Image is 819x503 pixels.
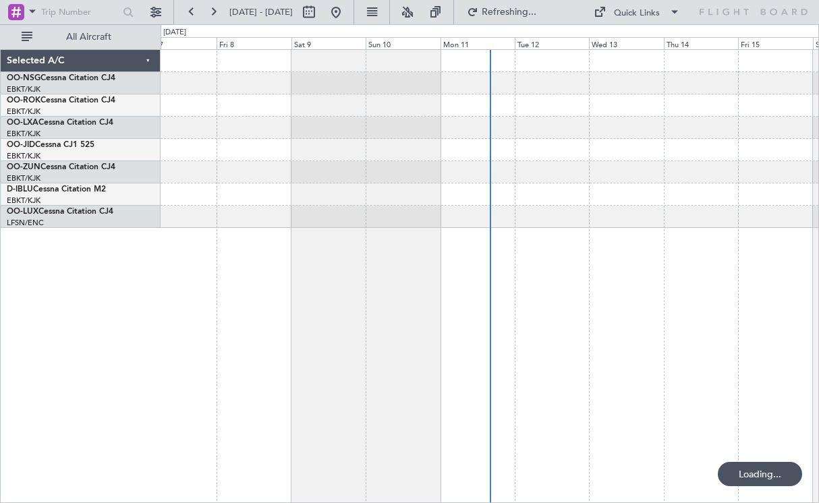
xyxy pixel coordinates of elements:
[587,1,687,23] button: Quick Links
[366,37,440,49] div: Sun 10
[7,185,106,194] a: D-IBLUCessna Citation M2
[7,129,40,139] a: EBKT/KJK
[217,37,291,49] div: Fri 8
[614,7,660,20] div: Quick Links
[441,37,515,49] div: Mon 11
[738,37,812,49] div: Fri 15
[7,185,33,194] span: D-IBLU
[461,1,542,23] button: Refreshing...
[7,208,113,216] a: OO-LUXCessna Citation CJ4
[7,208,38,216] span: OO-LUX
[7,107,40,117] a: EBKT/KJK
[7,163,40,171] span: OO-ZUN
[229,6,293,18] span: [DATE] - [DATE]
[718,462,802,486] div: Loading...
[35,32,142,42] span: All Aircraft
[15,26,146,48] button: All Aircraft
[7,141,94,149] a: OO-JIDCessna CJ1 525
[142,37,217,49] div: Thu 7
[7,74,40,82] span: OO-NSG
[515,37,589,49] div: Tue 12
[7,96,40,105] span: OO-ROK
[7,163,115,171] a: OO-ZUNCessna Citation CJ4
[163,27,186,38] div: [DATE]
[7,119,113,127] a: OO-LXACessna Citation CJ4
[7,173,40,183] a: EBKT/KJK
[7,141,35,149] span: OO-JID
[7,74,115,82] a: OO-NSGCessna Citation CJ4
[7,119,38,127] span: OO-LXA
[7,196,40,206] a: EBKT/KJK
[7,218,44,228] a: LFSN/ENC
[41,2,119,22] input: Trip Number
[7,151,40,161] a: EBKT/KJK
[291,37,366,49] div: Sat 9
[7,84,40,94] a: EBKT/KJK
[589,37,663,49] div: Wed 13
[664,37,738,49] div: Thu 14
[481,7,538,17] span: Refreshing...
[7,96,115,105] a: OO-ROKCessna Citation CJ4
